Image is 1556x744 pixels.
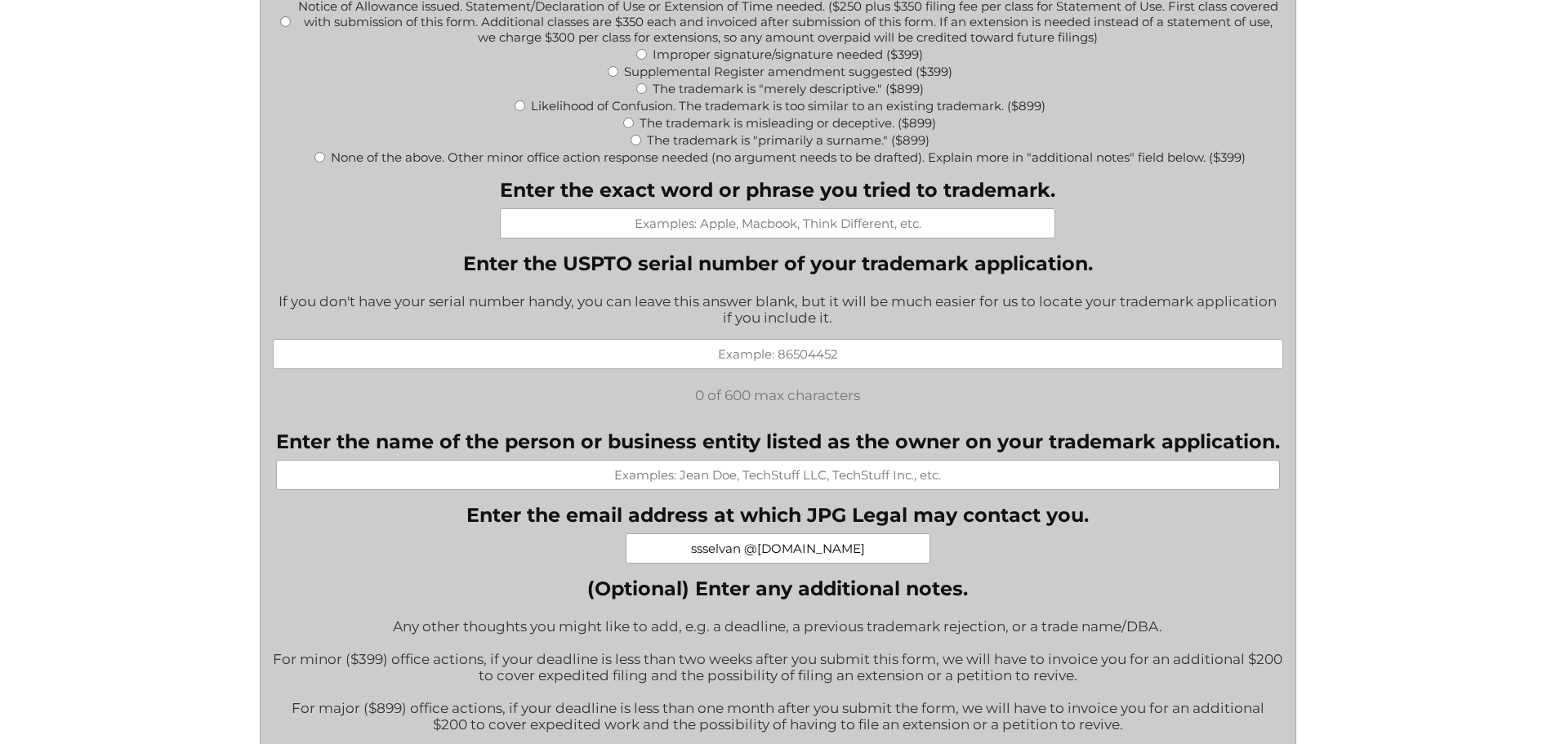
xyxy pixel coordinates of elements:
[273,339,1283,369] input: Example: 86504452
[640,115,936,131] label: The trademark is misleading or deceptive. ($899)
[531,98,1046,114] label: Likelihood of Confusion. The trademark is too similar to an existing trademark. ($899)
[653,81,924,96] label: The trademark is "merely descriptive." ($899)
[273,376,1283,417] div: 0 of 600 max characters
[276,430,1280,453] label: Enter the name of the person or business entity listed as the owner on your trademark application.
[653,47,923,62] label: Improper signature/signature needed ($399)
[500,178,1055,202] label: Enter the exact word or phrase you tried to trademark.
[466,503,1089,527] label: Enter the email address at which JPG Legal may contact you.
[273,252,1283,275] label: Enter the USPTO serial number of your trademark application.
[647,132,930,148] label: The trademark is "primarily a surname." ($899)
[331,149,1246,165] label: None of the above. Other minor office action response needed (no argument needs to be drafted). E...
[276,460,1280,490] input: Examples: Jean Doe, TechStuff LLC, TechStuff Inc., etc.
[624,64,952,79] label: Supplemental Register amendment suggested ($399)
[273,283,1283,339] div: If you don't have your serial number handy, you can leave this answer blank, but it will be much ...
[273,577,1283,600] label: (Optional) Enter any additional notes.
[500,208,1055,238] input: Examples: Apple, Macbook, Think Different, etc.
